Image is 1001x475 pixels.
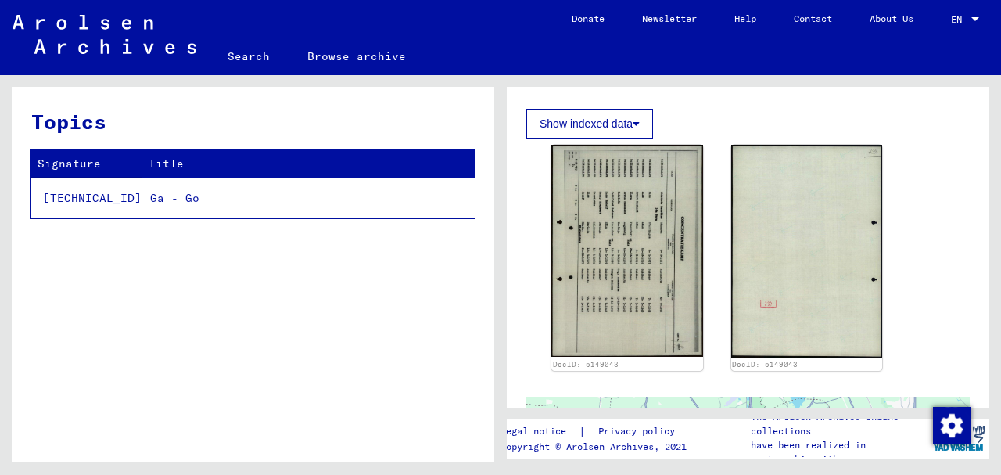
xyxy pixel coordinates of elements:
[526,109,653,139] button: Show indexed data
[209,38,289,75] a: Search
[751,438,929,466] p: have been realized in partnership with
[933,407,971,444] img: Zustimmung ändern
[289,38,425,75] a: Browse archive
[31,150,142,178] th: Signature
[751,410,929,438] p: The Arolsen Archives online collections
[951,13,962,25] mat-select-trigger: EN
[500,423,694,440] div: |
[500,440,694,454] p: Copyright © Arolsen Archives, 2021
[31,106,474,137] h3: Topics
[551,145,703,357] img: 001.jpg
[930,419,988,458] img: yv_logo.png
[31,178,142,218] td: [TECHNICAL_ID]
[500,423,579,440] a: Legal notice
[732,360,798,369] a: DocID: 5149043
[586,423,694,440] a: Privacy policy
[553,360,619,369] a: DocID: 5149043
[731,145,883,358] img: 002.jpg
[142,150,475,178] th: Title
[13,15,196,54] img: Arolsen_neg.svg
[142,178,475,218] td: Ga - Go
